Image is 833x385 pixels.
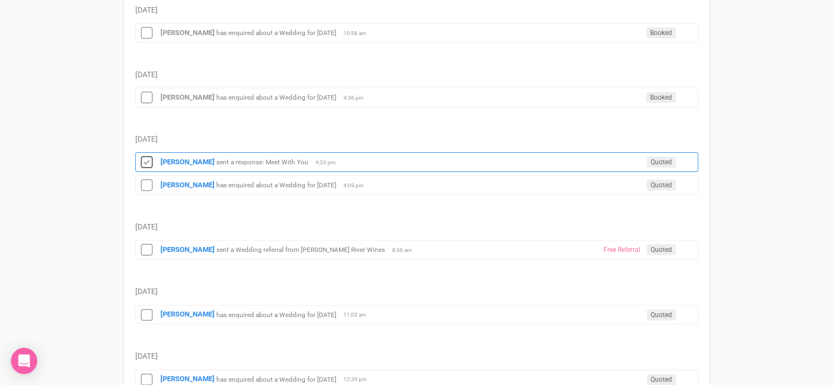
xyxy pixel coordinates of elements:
[647,157,676,168] span: Quoted
[160,245,215,254] a: [PERSON_NAME]
[646,92,676,103] span: Booked
[600,244,644,255] span: Free Referral
[216,29,336,37] small: has enquired about a Wedding for [DATE]
[647,244,676,255] span: Quoted
[135,71,698,79] h5: [DATE]
[160,93,215,101] a: [PERSON_NAME]
[160,158,215,166] a: [PERSON_NAME]
[135,6,698,14] h5: [DATE]
[647,180,676,191] span: Quoted
[343,30,371,37] span: 10:58 am
[647,374,676,385] span: Quoted
[135,223,698,231] h5: [DATE]
[343,311,371,319] span: 11:02 am
[216,158,308,166] small: sent a response: Meet With You
[11,348,37,374] div: Open Intercom Messenger
[216,246,385,254] small: sent a Wedding referral from [PERSON_NAME] River Wines
[392,246,420,254] span: 8:36 am
[343,94,371,102] span: 4:36 pm
[315,159,343,166] span: 4:20 pm
[216,94,336,101] small: has enquired about a Wedding for [DATE]
[135,288,698,296] h5: [DATE]
[216,181,336,189] small: has enquired about a Wedding for [DATE]
[343,376,371,383] span: 12:39 pm
[160,28,215,37] a: [PERSON_NAME]
[343,182,371,189] span: 4:09 pm
[160,310,215,318] a: [PERSON_NAME]
[216,375,336,383] small: has enquired about a Wedding for [DATE]
[216,311,336,318] small: has enquired about a Wedding for [DATE]
[135,352,698,360] h5: [DATE]
[646,27,676,38] span: Booked
[647,309,676,320] span: Quoted
[160,375,215,383] a: [PERSON_NAME]
[160,181,215,189] a: [PERSON_NAME]
[135,135,698,143] h5: [DATE]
